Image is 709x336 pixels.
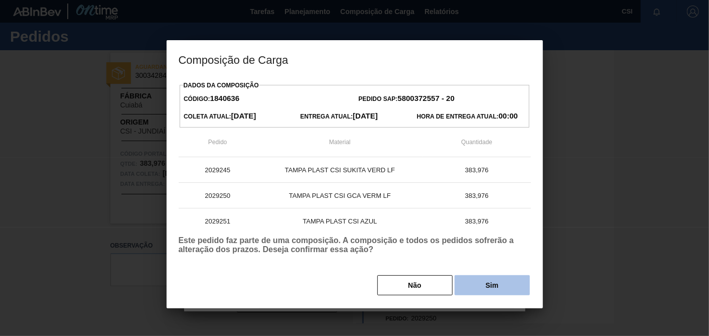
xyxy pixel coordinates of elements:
button: Não [377,275,453,295]
td: 2029250 [179,183,257,208]
td: 383,976 [423,157,531,183]
span: Código: [184,95,239,102]
strong: [DATE] [353,111,378,120]
td: 2029245 [179,157,257,183]
h3: Composição de Carga [167,40,543,78]
span: Pedido [208,139,227,146]
span: Hora de Entrega Atual: [417,113,518,120]
strong: 5800372557 - 20 [398,94,455,102]
strong: 1840636 [210,94,239,102]
strong: [DATE] [231,111,256,120]
span: Pedido SAP: [359,95,455,102]
td: 2029251 [179,208,257,234]
span: Material [329,139,351,146]
td: 383,976 [423,183,531,208]
button: Sim [455,275,530,295]
label: Dados da Composição [184,82,259,89]
p: Este pedido faz parte de uma composição. A composição e todos os pedidos sofrerão a alteração dos... [179,236,531,254]
span: Coleta Atual: [184,113,256,120]
span: Entrega Atual: [300,113,378,120]
span: Quantidade [461,139,492,146]
td: 383,976 [423,208,531,234]
td: TAMPA PLAST CSI AZUL [257,208,423,234]
td: TAMPA PLAST CSI SUKITA VERD LF [257,157,423,183]
td: TAMPA PLAST CSI GCA VERM LF [257,183,423,208]
strong: 00:00 [499,111,518,120]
